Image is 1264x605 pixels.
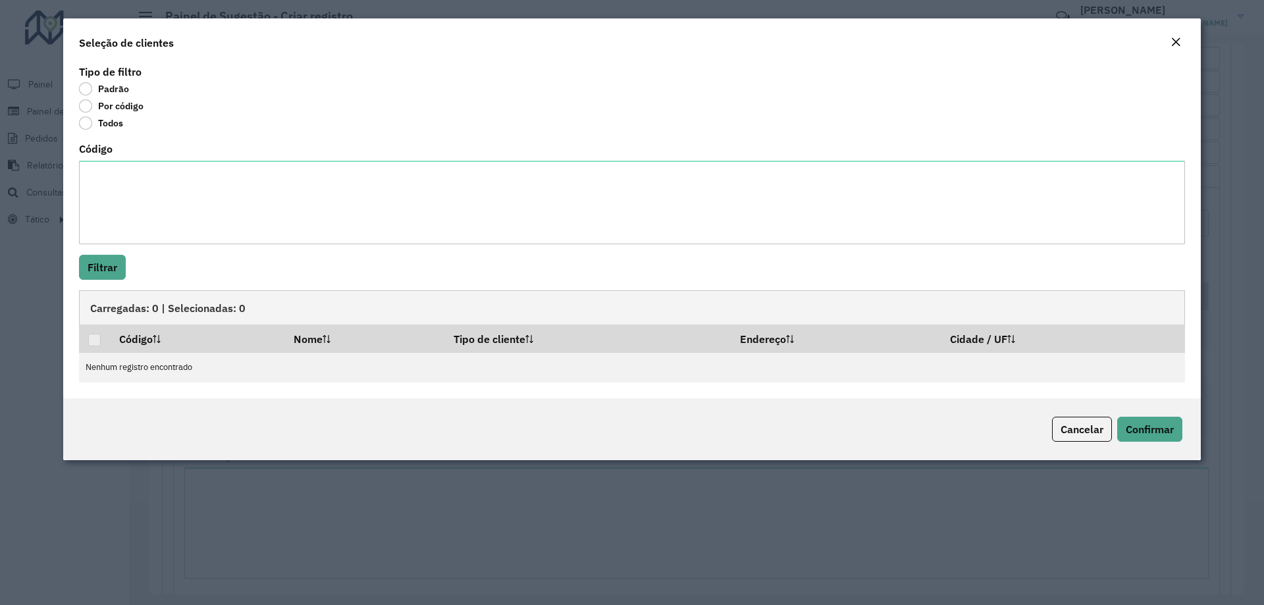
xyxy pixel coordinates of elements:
[79,353,1185,382] td: Nenhum registro encontrado
[1061,423,1103,436] span: Cancelar
[79,117,123,130] label: Todos
[1117,417,1182,442] button: Confirmar
[79,99,144,113] label: Por código
[1171,37,1181,47] em: Fechar
[79,141,113,157] label: Código
[79,35,174,51] h4: Seleção de clientes
[284,325,445,352] th: Nome
[731,325,941,352] th: Endereço
[110,325,284,352] th: Código
[1167,34,1185,51] button: Close
[445,325,731,352] th: Tipo de cliente
[79,255,126,280] button: Filtrar
[941,325,1185,352] th: Cidade / UF
[1126,423,1174,436] span: Confirmar
[1052,417,1112,442] button: Cancelar
[79,64,142,80] label: Tipo de filtro
[79,290,1185,325] div: Carregadas: 0 | Selecionadas: 0
[79,82,129,95] label: Padrão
